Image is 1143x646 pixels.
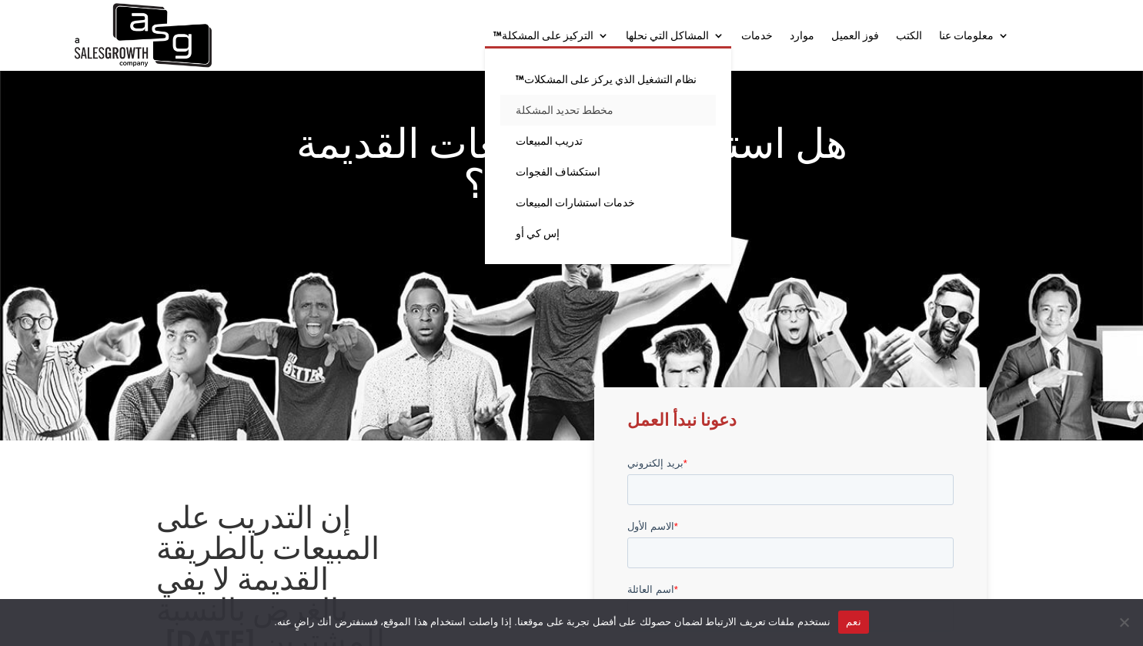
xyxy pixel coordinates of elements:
font: نظام التشغيل الذي يركز على المشكلات™ [516,72,697,86]
a: خدمات استشارات المبيعات [500,187,716,218]
font: نعم [846,616,861,628]
font: مخطط تحديد المشكلة [516,103,613,117]
a: الكتب [896,30,922,47]
font: خدمات استشارات المبيعات [516,196,635,209]
a: مخطط تحديد المشكلة [500,95,716,126]
font: تدريب المبيعات [516,134,583,148]
font: دعونا نبدأ العمل [627,409,737,431]
font: خدمات [741,28,773,42]
font: الكتب [896,28,922,42]
font: موارد [790,28,814,42]
font: المشاكل التي نحلها [626,28,709,42]
font: استكشاف الفجوات [516,165,600,179]
font: إس كي أو [516,226,560,240]
a: إس كي أو [500,218,716,249]
span: لا [1116,614,1131,630]
button: نعم [838,611,869,634]
a: موارد [790,30,814,47]
a: نظام التشغيل الذي يركز على المشكلات™ [500,64,716,95]
a: تدريب المبيعات [500,126,716,156]
font: معلومات عنا [939,28,994,42]
a: معلومات عنا [939,30,1009,47]
font: فوز العميل [831,28,879,42]
a: فوز العميل [831,30,879,47]
a: استكشاف الفجوات [500,156,716,187]
font: نستخدم ملفات تعريف الارتباط لضمان حصولك على أفضل تجربة على موقعنا. إذا واصلت استخدام هذا الموقع، ... [274,616,831,628]
font: التركيز على المشكلة™ [493,28,593,42]
a: التركيز على المشكلة™ [493,30,609,47]
font: هل استراتيجيات المبيعات القديمة تعيق فريقك؟ [296,118,847,211]
a: خدمات [741,30,773,47]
